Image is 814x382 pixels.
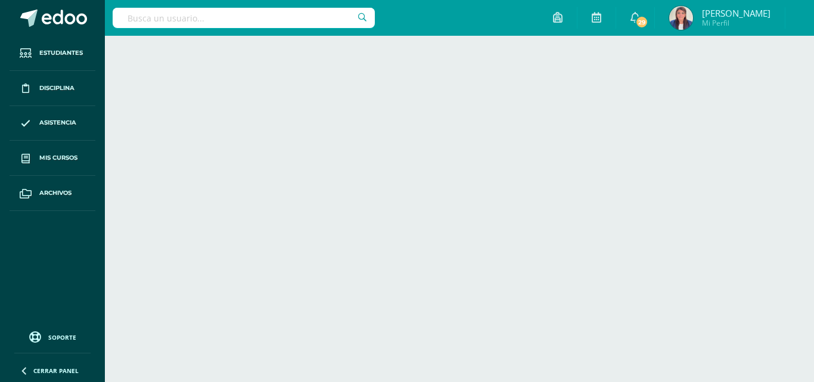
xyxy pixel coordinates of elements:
[14,328,91,344] a: Soporte
[10,71,95,106] a: Disciplina
[39,48,83,58] span: Estudiantes
[39,188,72,198] span: Archivos
[669,6,693,30] img: 64f220a76ce8a7c8a2fce748c524eb74.png
[33,367,79,375] span: Cerrar panel
[10,36,95,71] a: Estudiantes
[702,7,770,19] span: [PERSON_NAME]
[39,83,74,93] span: Disciplina
[702,18,770,28] span: Mi Perfil
[113,8,375,28] input: Busca un usuario...
[635,15,648,29] span: 29
[10,106,95,141] a: Asistencia
[39,153,77,163] span: Mis cursos
[39,118,76,128] span: Asistencia
[10,176,95,211] a: Archivos
[10,141,95,176] a: Mis cursos
[48,333,76,341] span: Soporte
